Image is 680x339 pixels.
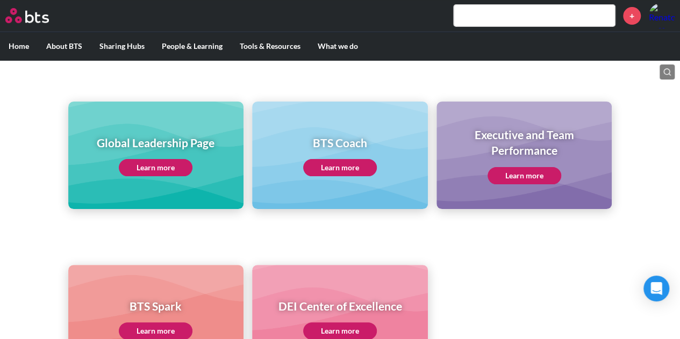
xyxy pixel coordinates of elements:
[303,135,377,150] h1: BTS Coach
[649,3,675,28] a: Profile
[278,298,402,314] h1: DEI Center of Excellence
[309,32,367,60] label: What we do
[231,32,309,60] label: Tools & Resources
[649,3,675,28] img: Renato Bresciani
[444,127,605,158] h1: Executive and Team Performance
[303,159,377,176] a: Learn more
[153,32,231,60] label: People & Learning
[97,135,214,150] h1: Global Leadership Page
[38,32,91,60] label: About BTS
[623,7,641,25] a: +
[5,8,49,23] img: BTS Logo
[119,298,192,314] h1: BTS Spark
[5,8,69,23] a: Go home
[643,276,669,301] div: Open Intercom Messenger
[91,32,153,60] label: Sharing Hubs
[488,167,561,184] a: Learn more
[119,159,192,176] a: Learn more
